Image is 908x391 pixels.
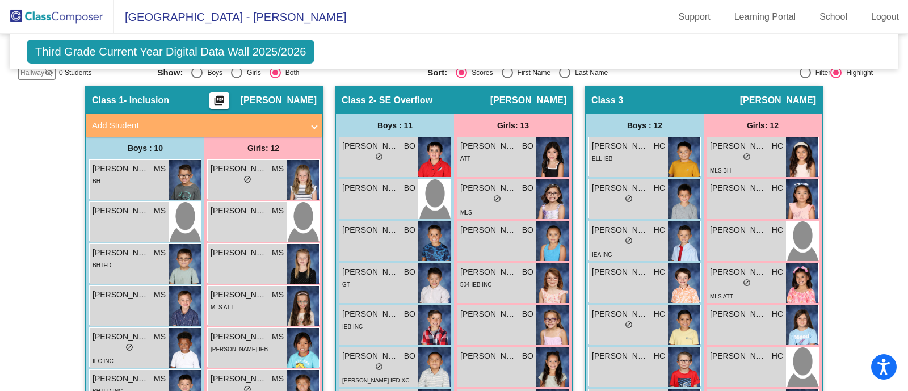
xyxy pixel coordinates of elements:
a: Logout [862,8,908,26]
span: [PERSON_NAME] [93,331,149,343]
span: [PERSON_NAME] [710,224,767,236]
a: Learning Portal [725,8,805,26]
span: HC [772,308,783,320]
span: BO [522,140,533,152]
span: MS [272,373,284,385]
span: [PERSON_NAME] [460,308,517,320]
span: [PERSON_NAME] [211,163,267,175]
span: BO [522,182,533,194]
span: BO [404,350,415,362]
span: MS [272,205,284,217]
button: Print Students Details [209,92,229,109]
span: Sort: [427,68,447,78]
span: HC [654,308,665,320]
span: GT [342,281,350,288]
span: MS [154,331,166,343]
span: MLS ATT [710,293,733,300]
span: BO [404,308,415,320]
span: [PERSON_NAME] [93,289,149,301]
span: [PERSON_NAME] [710,182,767,194]
span: MLS [460,209,472,216]
span: IEA INC [592,251,612,258]
div: Scores [467,68,493,78]
div: Last Name [570,68,608,78]
span: HC [772,224,783,236]
span: HC [772,350,783,362]
span: [PERSON_NAME] [241,95,317,106]
span: Class 3 [591,95,623,106]
span: [PERSON_NAME] [740,95,816,106]
span: MS [154,163,166,175]
span: [PERSON_NAME] [PERSON_NAME] [460,140,517,152]
div: Boys : 12 [586,114,704,137]
mat-icon: picture_as_pdf [212,95,226,111]
span: [PERSON_NAME] [592,308,649,320]
mat-radio-group: Select an option [157,67,419,78]
div: Boys [203,68,222,78]
span: do_not_disturb_alt [375,363,383,371]
span: [PERSON_NAME] [93,247,149,259]
span: MS [272,163,284,175]
span: [PERSON_NAME] [211,205,267,217]
span: do_not_disturb_alt [625,321,633,329]
span: MS [154,247,166,259]
span: [PERSON_NAME] [710,266,767,278]
span: [PERSON_NAME] [93,163,149,175]
div: Girls: 12 [704,114,822,137]
span: BH IED [93,262,111,268]
span: [PERSON_NAME] [342,182,399,194]
div: First Name [513,68,551,78]
span: BO [522,308,533,320]
div: Girls: 13 [454,114,572,137]
span: HC [654,224,665,236]
span: [PERSON_NAME] [460,182,517,194]
span: [PERSON_NAME] [342,308,399,320]
span: BO [522,224,533,236]
span: [PERSON_NAME] [592,266,649,278]
span: do_not_disturb_alt [243,175,251,183]
span: BH [93,178,100,184]
span: BO [404,224,415,236]
span: [PERSON_NAME] [592,182,649,194]
span: [PERSON_NAME] [211,331,267,343]
div: Girls: 12 [204,137,322,159]
span: [PERSON_NAME] [592,140,649,152]
span: [PERSON_NAME] [93,205,149,217]
span: Third Grade Current Year Digital Data Wall 2025/2026 [27,40,314,64]
span: ATT [460,155,470,162]
span: [PERSON_NAME] [460,266,517,278]
span: MLS BH [710,167,731,174]
span: [PERSON_NAME] [592,350,649,362]
span: [PERSON_NAME] [211,373,267,385]
span: do_not_disturb_alt [625,195,633,203]
span: HC [654,182,665,194]
span: MS [154,205,166,217]
span: IEC INC [93,358,113,364]
span: - Inclusion [124,95,169,106]
a: Support [670,8,720,26]
span: HC [654,266,665,278]
span: 504 IEB INC [460,281,492,288]
span: [PERSON_NAME] [211,289,267,301]
span: do_not_disturb_alt [375,153,383,161]
span: HC [654,350,665,362]
span: HC [772,182,783,194]
span: MS [154,289,166,301]
span: do_not_disturb_alt [625,237,633,245]
span: do_not_disturb_alt [125,343,133,351]
div: Both [281,68,300,78]
div: Highlight [842,68,873,78]
span: HC [654,140,665,152]
span: BO [522,266,533,278]
mat-radio-group: Select an option [427,67,689,78]
span: 0 Students [59,68,91,78]
span: HC [772,266,783,278]
span: [PERSON_NAME] [342,224,399,236]
span: Class 2 [342,95,373,106]
span: [PERSON_NAME] [710,140,767,152]
span: [PERSON_NAME] [93,373,149,385]
span: Class 1 [92,95,124,106]
span: ELL IEB [592,155,612,162]
div: Boys : 10 [86,137,204,159]
span: BO [404,182,415,194]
